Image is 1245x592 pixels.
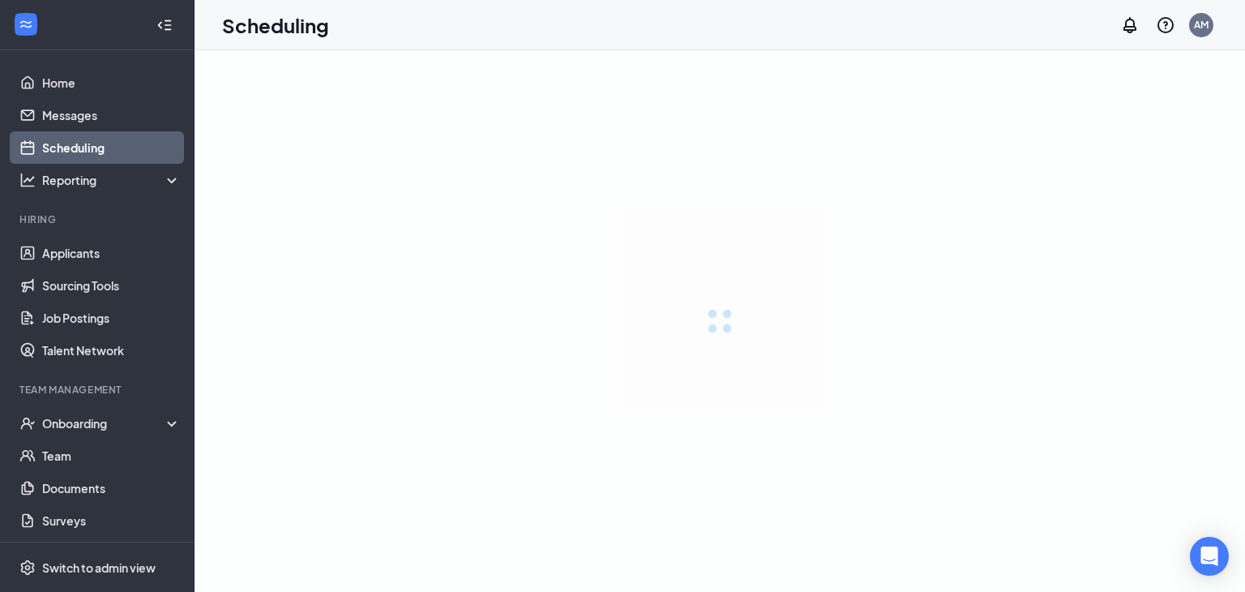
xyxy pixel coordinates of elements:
svg: WorkstreamLogo [18,16,34,32]
svg: Collapse [156,17,173,33]
a: Job Postings [42,302,181,334]
a: Talent Network [42,334,181,367]
a: Team [42,440,181,472]
a: Messages [42,99,181,131]
div: Onboarding [42,415,182,431]
div: Hiring [19,212,178,226]
a: Surveys [42,504,181,537]
svg: Analysis [19,172,36,188]
svg: Notifications [1120,15,1140,35]
div: Team Management [19,383,178,397]
a: Documents [42,472,181,504]
div: Open Intercom Messenger [1190,537,1229,576]
a: Applicants [42,237,181,269]
svg: QuestionInfo [1156,15,1175,35]
div: AM [1194,18,1209,32]
svg: Settings [19,560,36,576]
div: Switch to admin view [42,560,156,576]
a: Scheduling [42,131,181,164]
svg: UserCheck [19,415,36,431]
a: Home [42,66,181,99]
a: Sourcing Tools [42,269,181,302]
div: Reporting [42,172,182,188]
h1: Scheduling [222,11,329,39]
